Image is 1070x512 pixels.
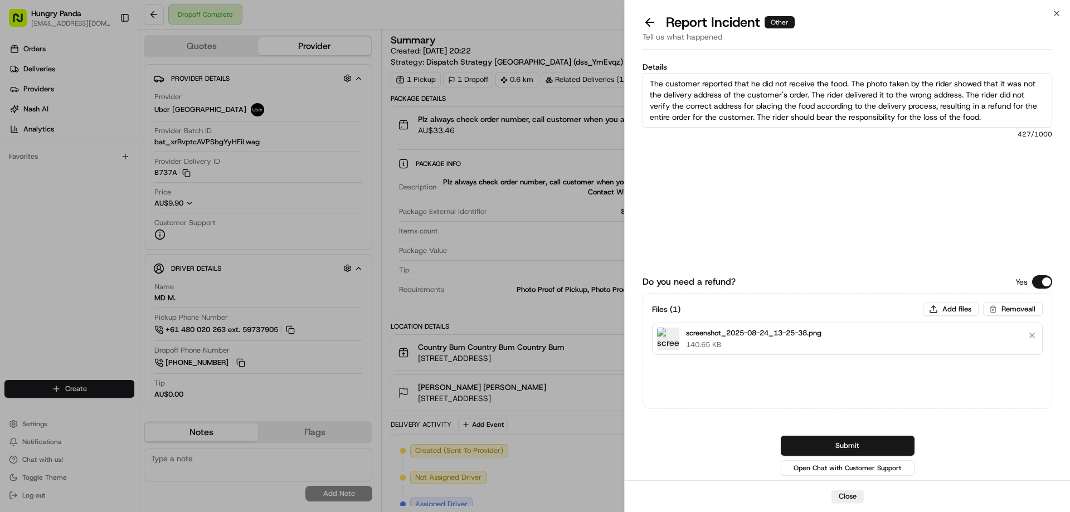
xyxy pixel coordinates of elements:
[22,173,31,182] img: 1736555255976-a54dd68f-1ca7-489b-9aae-adbdc363a1c4
[686,328,821,339] p: screenshot_2025-08-24_13-25-38.png
[11,162,29,180] img: Bea Lacdao
[23,106,43,126] img: 1727276513143-84d647e1-66c0-4f92-a045-3c9f9f5dfd92
[11,11,33,33] img: Nash
[35,173,90,182] span: [PERSON_NAME]
[781,460,915,476] button: Open Chat with Customer Support
[1015,276,1028,287] p: Yes
[11,145,75,154] div: Past conversations
[643,31,1052,50] div: Tell us what happened
[37,203,41,212] span: •
[189,110,203,123] button: Start new chat
[50,106,183,118] div: Start new chat
[781,436,915,456] button: Submit
[652,304,680,315] h3: Files ( 1 )
[29,72,184,84] input: Clear
[94,250,103,259] div: 💻
[111,276,135,285] span: Pylon
[90,245,183,265] a: 💻API Documentation
[1024,328,1040,343] button: Remove file
[643,130,1052,139] span: 427 /1000
[173,143,203,156] button: See all
[7,245,90,265] a: 📗Knowledge Base
[686,340,821,350] p: 140.65 KB
[79,276,135,285] a: Powered byPylon
[765,16,795,28] div: Other
[831,490,864,503] button: Close
[93,173,96,182] span: •
[105,249,179,260] span: API Documentation
[11,250,20,259] div: 📗
[99,173,125,182] span: 8月20日
[11,45,203,62] p: Welcome 👋
[43,203,69,212] span: 8月15日
[666,13,795,31] p: Report Incident
[22,249,85,260] span: Knowledge Base
[643,73,1052,128] textarea: The customer reported that he did not receive the food. The photo taken by the rider showed that ...
[643,63,1052,71] label: Details
[983,303,1043,316] button: Removeall
[657,328,679,350] img: screenshot_2025-08-24_13-25-38.png
[923,303,979,316] button: Add files
[643,275,736,289] label: Do you need a refund?
[11,106,31,126] img: 1736555255976-a54dd68f-1ca7-489b-9aae-adbdc363a1c4
[50,118,153,126] div: We're available if you need us!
